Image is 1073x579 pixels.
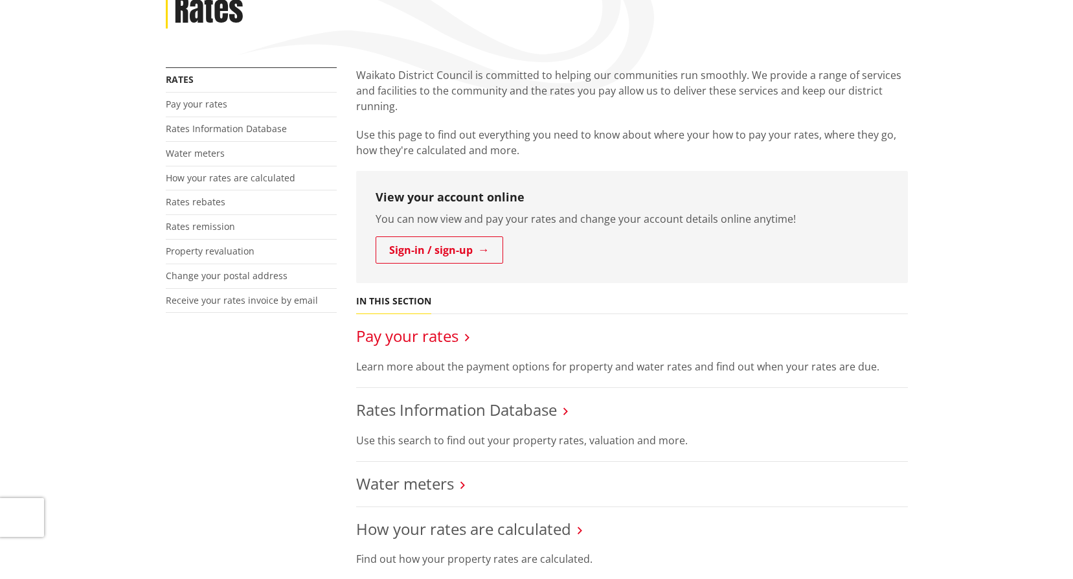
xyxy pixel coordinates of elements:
[166,98,227,110] a: Pay your rates
[356,518,571,539] a: How your rates are calculated
[356,296,431,307] h5: In this section
[356,359,908,374] p: Learn more about the payment options for property and water rates and find out when your rates ar...
[166,269,288,282] a: Change your postal address
[356,67,908,114] p: Waikato District Council is committed to helping our communities run smoothly. We provide a range...
[166,220,235,233] a: Rates remission
[356,325,458,346] a: Pay your rates
[166,245,254,257] a: Property revaluation
[376,236,503,264] a: Sign-in / sign-up
[356,127,908,158] p: Use this page to find out everything you need to know about where your how to pay your rates, whe...
[166,122,287,135] a: Rates Information Database
[356,433,908,448] p: Use this search to find out your property rates, valuation and more.
[166,147,225,159] a: Water meters
[376,211,888,227] p: You can now view and pay your rates and change your account details online anytime!
[356,399,557,420] a: Rates Information Database
[166,172,295,184] a: How your rates are calculated
[356,551,908,567] p: Find out how your property rates are calculated.
[356,473,454,494] a: Water meters
[376,190,888,205] h3: View your account online
[166,73,194,85] a: Rates
[166,196,225,208] a: Rates rebates
[166,294,318,306] a: Receive your rates invoice by email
